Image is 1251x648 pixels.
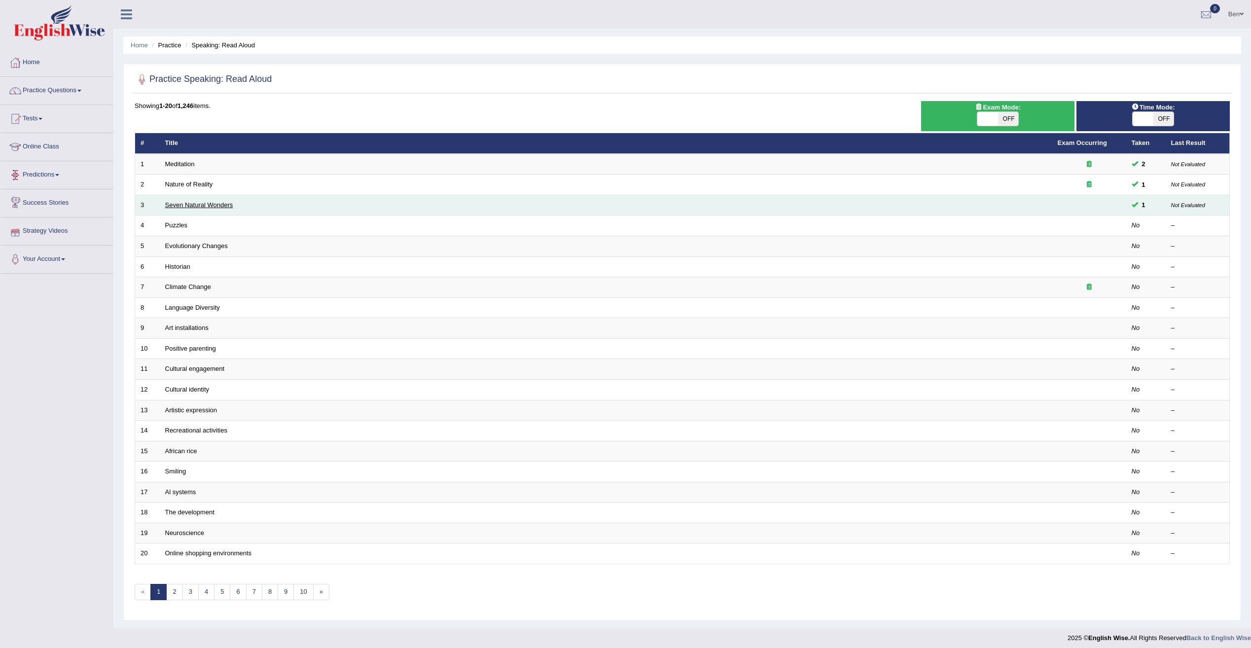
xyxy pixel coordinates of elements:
[1171,303,1224,313] div: –
[135,441,160,462] td: 15
[1171,488,1224,497] div: –
[182,584,199,600] a: 3
[135,297,160,318] td: 8
[1171,549,1224,558] div: –
[1088,634,1130,642] strong: English Wise.
[135,584,151,600] span: «
[1171,161,1205,167] small: Not Evaluated
[1171,242,1224,251] div: –
[165,488,196,496] a: Al systems
[246,584,262,600] a: 7
[262,584,278,600] a: 8
[1058,180,1121,189] div: Exam occurring question
[135,133,160,154] th: #
[1128,102,1179,112] span: Time Mode:
[165,201,233,209] a: Seven Natural Wonders
[1171,467,1224,476] div: –
[135,236,160,257] td: 5
[150,584,167,600] a: 1
[135,503,160,523] td: 18
[135,400,160,421] td: 13
[135,175,160,195] td: 2
[1138,180,1149,190] span: You can still take this question
[149,40,181,50] li: Practice
[165,427,227,434] a: Recreational activities
[1171,181,1205,187] small: Not Evaluated
[1132,263,1140,270] em: No
[165,324,209,331] a: Art installations
[278,584,294,600] a: 9
[165,406,217,414] a: Artistic expression
[1171,364,1224,374] div: –
[165,447,197,455] a: African rice
[135,72,272,87] h2: Practice Speaking: Read Aloud
[165,160,195,168] a: Meditation
[135,216,160,236] td: 4
[1171,447,1224,456] div: –
[0,217,113,242] a: Strategy Videos
[1171,406,1224,415] div: –
[1068,628,1251,643] div: 2025 © All Rights Reserved
[1171,324,1224,333] div: –
[166,584,182,600] a: 2
[135,318,160,339] td: 9
[165,180,213,188] a: Nature of Reality
[1058,139,1107,146] a: Exam Occurring
[135,379,160,400] td: 12
[921,101,1074,131] div: Show exams occurring in exams
[135,523,160,543] td: 19
[1132,324,1140,331] em: No
[165,549,252,557] a: Online shopping environments
[1132,529,1140,537] em: No
[0,133,113,158] a: Online Class
[1186,634,1251,642] a: Back to English Wise
[178,102,194,109] b: 1,246
[165,468,186,475] a: Smiling
[165,386,210,393] a: Cultural identity
[1132,508,1140,516] em: No
[135,277,160,298] td: 7
[1132,406,1140,414] em: No
[1166,133,1230,154] th: Last Result
[971,102,1024,112] span: Exam Mode:
[1132,549,1140,557] em: No
[998,112,1019,126] span: OFF
[313,584,329,600] a: »
[165,283,211,290] a: Climate Change
[1132,447,1140,455] em: No
[1058,160,1121,169] div: Exam occurring question
[0,161,113,186] a: Predictions
[165,263,190,270] a: Historian
[165,365,225,372] a: Cultural engagement
[1132,221,1140,229] em: No
[1132,345,1140,352] em: No
[1132,488,1140,496] em: No
[198,584,214,600] a: 4
[1132,283,1140,290] em: No
[135,154,160,175] td: 1
[1171,385,1224,395] div: –
[135,195,160,216] td: 3
[165,508,214,516] a: The development
[165,304,220,311] a: Language Diversity
[160,133,1052,154] th: Title
[183,40,255,50] li: Speaking: Read Aloud
[1171,221,1224,230] div: –
[1171,202,1205,208] small: Not Evaluated
[165,529,205,537] a: Neuroscience
[165,221,188,229] a: Puzzles
[230,584,246,600] a: 6
[1138,159,1149,169] span: You can still take this question
[1171,283,1224,292] div: –
[159,102,172,109] b: 1-20
[1171,262,1224,272] div: –
[1058,283,1121,292] div: Exam occurring question
[165,345,216,352] a: Positive parenting
[135,462,160,482] td: 16
[135,338,160,359] td: 10
[1132,365,1140,372] em: No
[135,482,160,503] td: 17
[0,105,113,130] a: Tests
[135,256,160,277] td: 6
